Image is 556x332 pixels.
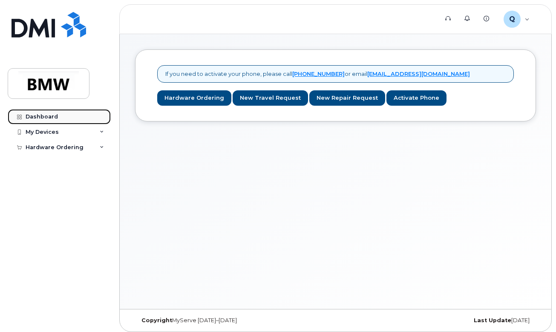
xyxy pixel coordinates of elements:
a: New Repair Request [309,90,385,106]
a: Hardware Ordering [157,90,231,106]
strong: Last Update [474,317,511,323]
a: New Travel Request [233,90,308,106]
a: [EMAIL_ADDRESS][DOMAIN_NAME] [367,70,470,77]
div: [DATE] [402,317,536,324]
div: MyServe [DATE]–[DATE] [135,317,269,324]
a: Activate Phone [386,90,447,106]
a: [PHONE_NUMBER] [292,70,345,77]
p: If you need to activate your phone, please call or email [165,70,470,78]
strong: Copyright [141,317,172,323]
iframe: Messenger Launcher [519,295,550,326]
